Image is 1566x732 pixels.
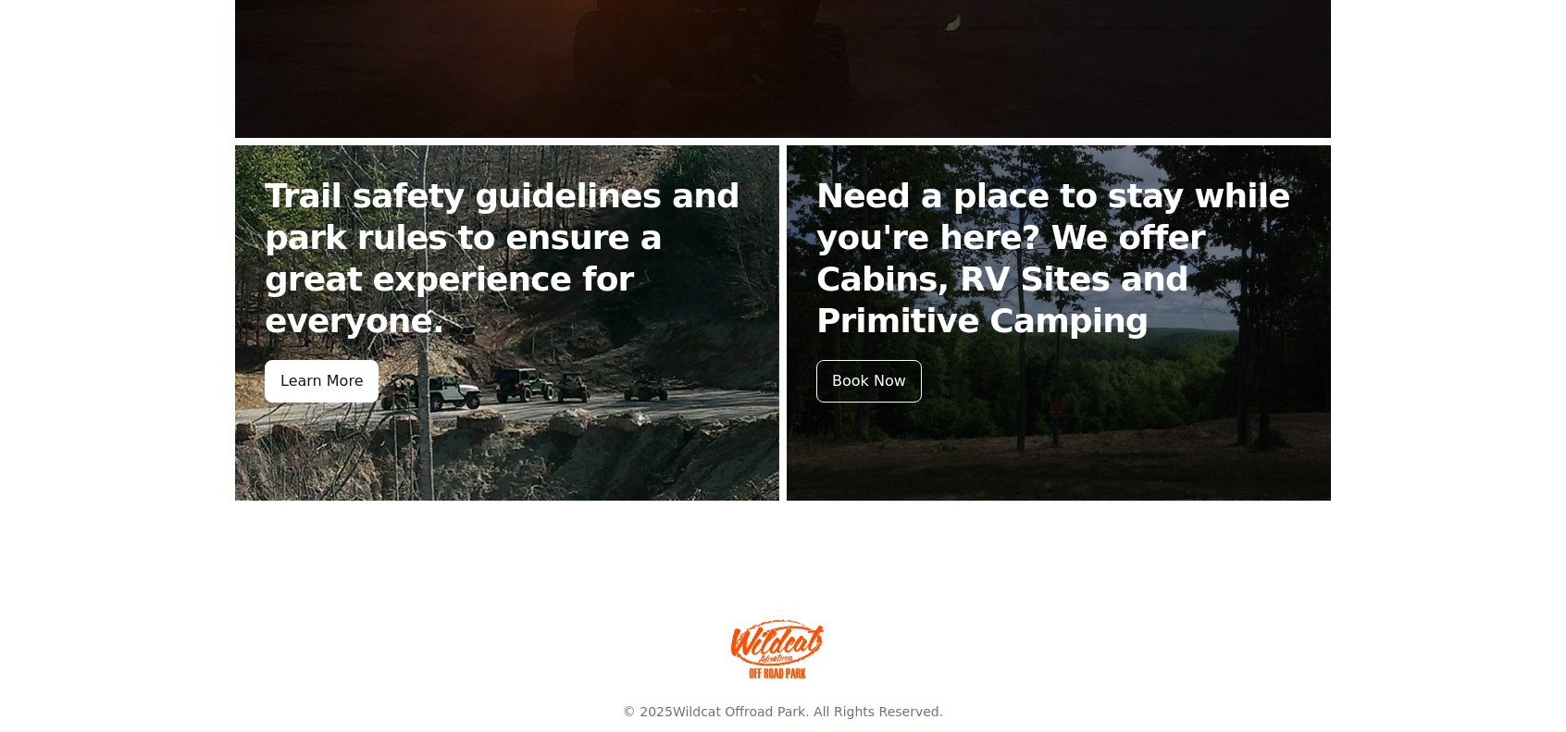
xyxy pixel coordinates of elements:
[673,704,805,719] a: Wildcat Offroad Park
[816,360,922,403] div: Book Now
[235,145,779,501] a: Trail safety guidelines and park rules to ensure a great experience for everyone. Learn More
[787,145,1331,501] a: Need a place to stay while you're here? We offer Cabins, RV Sites and Primitive Camping Book Now
[623,704,943,719] span: © 2025 . All Rights Reserved.
[816,175,1301,341] h2: Need a place to stay while you're here? We offer Cabins, RV Sites and Primitive Camping
[265,360,379,403] div: Learn More
[731,619,824,678] img: Wildcat Offroad park
[265,175,750,341] h2: Trail safety guidelines and park rules to ensure a great experience for everyone.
